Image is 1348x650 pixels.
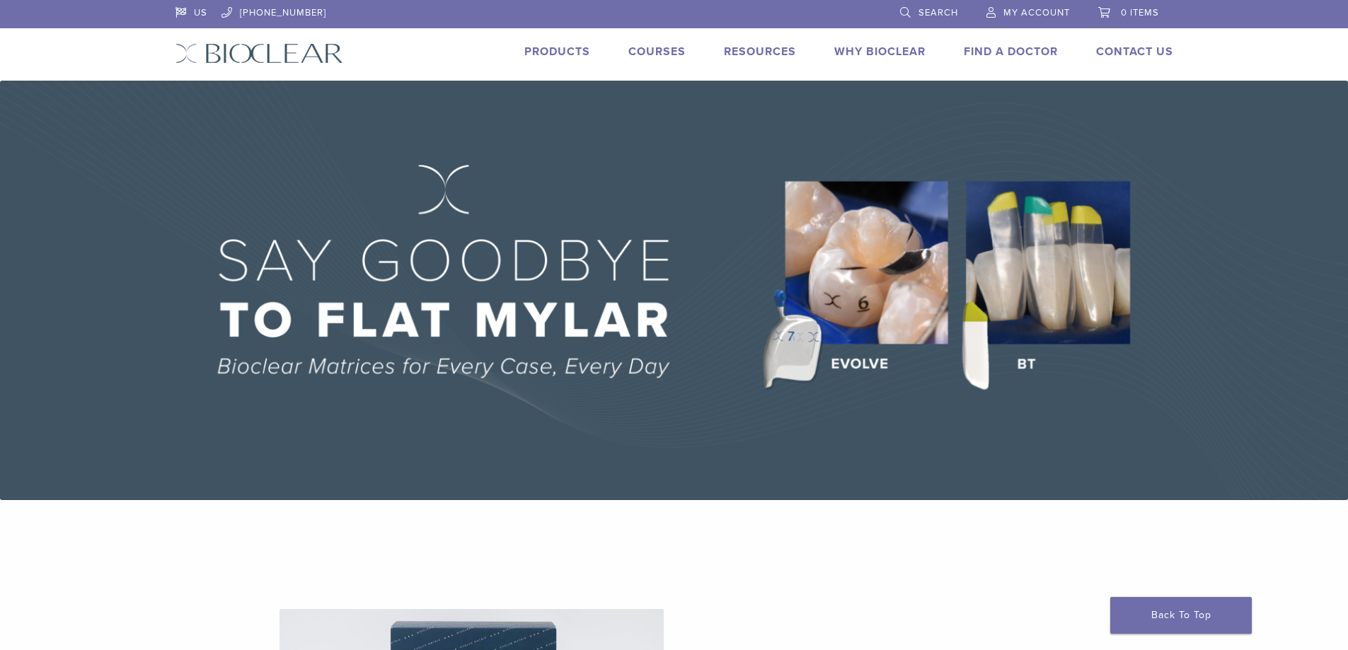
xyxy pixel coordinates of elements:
[1110,597,1252,634] a: Back To Top
[524,45,590,59] a: Products
[964,45,1058,59] a: Find A Doctor
[175,43,343,64] img: Bioclear
[1096,45,1173,59] a: Contact Us
[724,45,796,59] a: Resources
[1003,7,1070,18] span: My Account
[918,7,958,18] span: Search
[834,45,926,59] a: Why Bioclear
[1121,7,1159,18] span: 0 items
[628,45,686,59] a: Courses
